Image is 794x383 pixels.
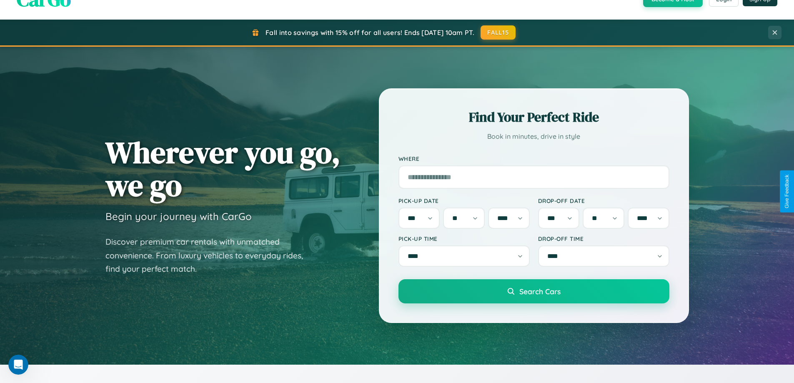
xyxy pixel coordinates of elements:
span: Search Cars [519,287,561,296]
label: Drop-off Time [538,235,669,242]
button: Search Cars [398,279,669,303]
iframe: Intercom live chat [8,355,28,375]
button: FALL15 [481,25,516,40]
p: Discover premium car rentals with unmatched convenience. From luxury vehicles to everyday rides, ... [105,235,314,276]
div: Give Feedback [784,175,790,208]
h3: Begin your journey with CarGo [105,210,252,223]
p: Book in minutes, drive in style [398,130,669,143]
label: Drop-off Date [538,197,669,204]
label: Where [398,155,669,162]
h1: Wherever you go, we go [105,136,341,202]
h2: Find Your Perfect Ride [398,108,669,126]
span: Fall into savings with 15% off for all users! Ends [DATE] 10am PT. [266,28,474,37]
label: Pick-up Time [398,235,530,242]
label: Pick-up Date [398,197,530,204]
